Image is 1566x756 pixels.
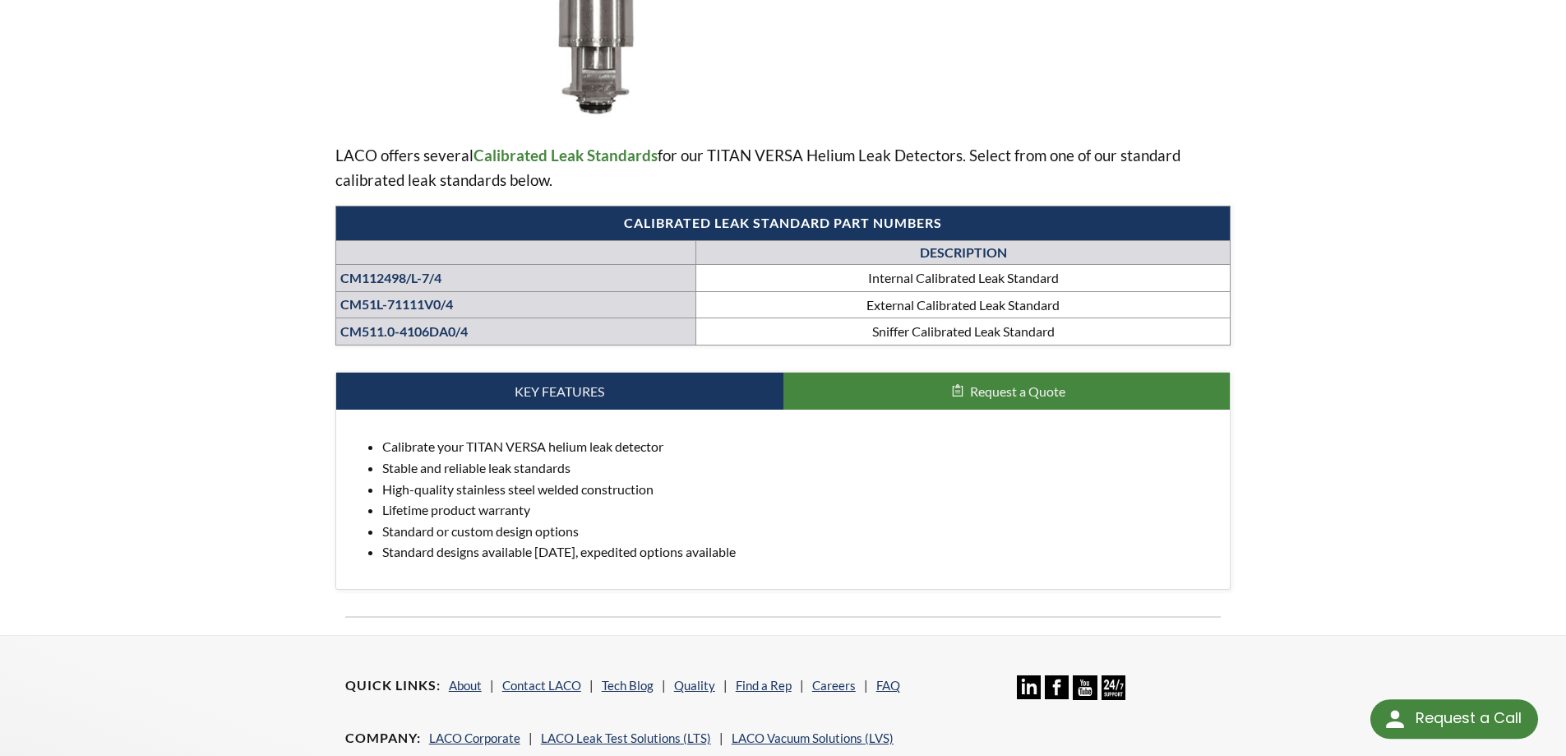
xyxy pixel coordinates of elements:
td: Sniffer Calibrated Leak Standard [696,318,1231,346]
a: 24/7 Support [1102,688,1125,703]
p: LACO offers several for our TITAN VERSA Helium Leak Detectors. Select from one of our standard ca... [335,143,1231,192]
a: Quality [674,678,715,693]
li: Lifetime product warranty [382,499,1217,521]
a: Key Features [336,373,783,410]
button: Request a Quote [783,373,1231,410]
th: CM511.0-4106DA0/4 [335,318,696,346]
li: Stable and reliable leak standards [382,457,1217,479]
th: CM112498/L-7/4 [335,265,696,292]
a: About [449,678,482,693]
span: Request a Quote [970,383,1065,399]
img: round button [1382,706,1408,732]
a: Find a Rep [736,678,792,693]
span: Calibrated Leak Standards [473,146,658,165]
a: Contact LACO [502,678,581,693]
th: CM51L-71111V0/4 [335,291,696,318]
div: Request a Call [1370,699,1538,739]
h4: Quick Links [345,677,441,694]
img: 24/7 Support Icon [1102,675,1125,699]
a: LACO Corporate [429,730,520,745]
a: Careers [812,678,856,693]
li: Calibrate your TITAN VERSA helium leak detector [382,436,1217,457]
li: Standard or custom design options [382,521,1217,542]
h4: Company [345,730,421,747]
div: Request a Call [1416,699,1522,737]
a: LACO Vacuum Solutions (LVS) [732,730,894,745]
a: LACO Leak Test Solutions (LTS) [541,730,711,745]
a: Tech Blog [602,678,654,693]
li: High-quality stainless steel welded construction [382,479,1217,500]
th: DESCRIPTION [696,240,1231,264]
td: External Calibrated Leak Standard [696,291,1231,318]
h4: Calibrated Leak Standard Part Numbers [344,215,1222,232]
a: FAQ [876,678,900,693]
li: Standard designs available [DATE], expedited options available [382,541,1217,563]
td: Internal Calibrated Leak Standard [696,265,1231,292]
